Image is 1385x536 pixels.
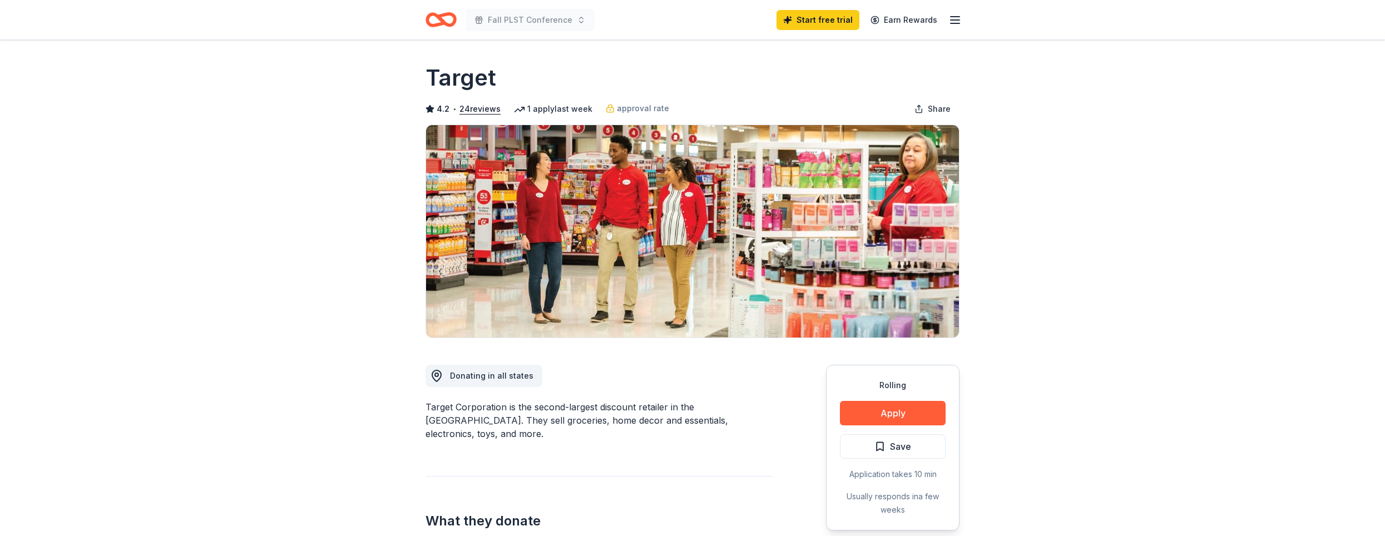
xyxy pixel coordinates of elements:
[776,10,859,30] a: Start free trial
[906,98,959,120] button: Share
[437,102,449,116] span: 4.2
[459,102,501,116] button: 24reviews
[840,490,946,517] div: Usually responds in a few weeks
[426,7,457,33] a: Home
[890,439,911,454] span: Save
[840,468,946,481] div: Application takes 10 min
[426,512,773,530] h2: What they donate
[840,379,946,392] div: Rolling
[928,102,951,116] span: Share
[864,10,944,30] a: Earn Rewards
[426,62,496,93] h1: Target
[453,105,457,113] span: •
[840,401,946,425] button: Apply
[450,371,533,380] span: Donating in all states
[514,102,592,116] div: 1 apply last week
[426,400,773,440] div: Target Corporation is the second-largest discount retailer in the [GEOGRAPHIC_DATA]. They sell gr...
[488,13,572,27] span: Fall PLST Conference
[840,434,946,459] button: Save
[426,125,959,338] img: Image for Target
[617,102,669,115] span: approval rate
[606,102,669,115] a: approval rate
[466,9,595,31] button: Fall PLST Conference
